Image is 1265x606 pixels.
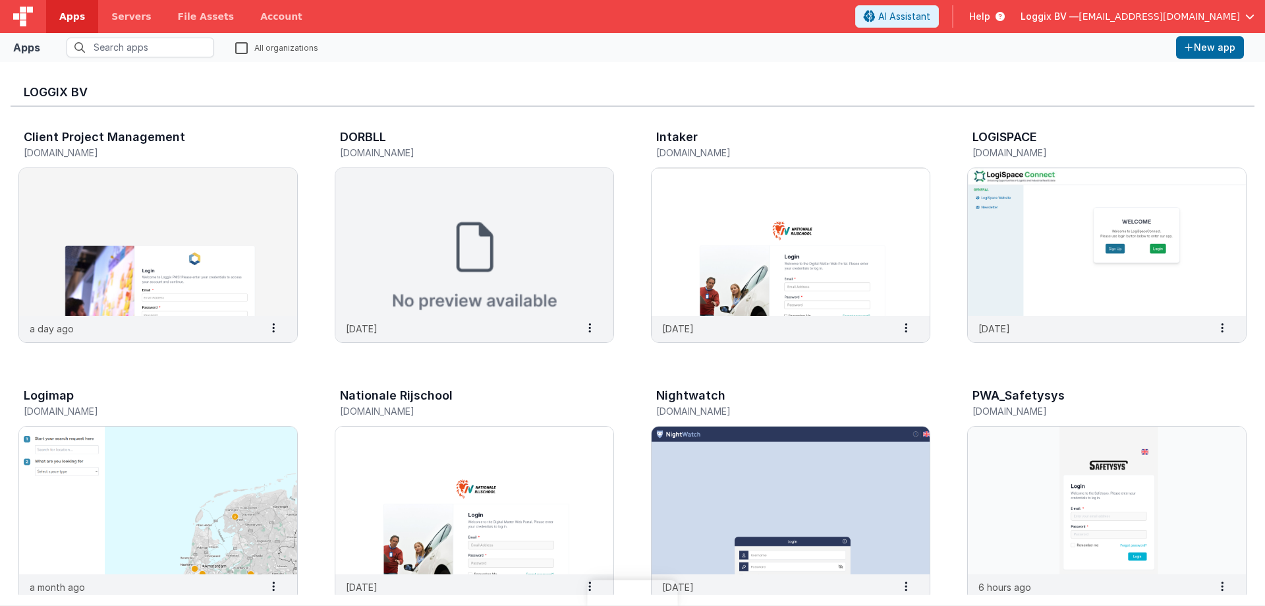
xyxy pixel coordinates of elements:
h3: DORBLL [340,131,386,144]
h3: Intaker [656,131,698,144]
input: Search apps [67,38,214,57]
p: [DATE] [662,322,694,336]
span: Loggix BV — [1021,10,1079,23]
label: All organizations [235,41,318,53]
p: a day ago [30,322,74,336]
h5: [DOMAIN_NAME] [340,406,581,416]
h5: [DOMAIN_NAME] [972,148,1214,158]
p: [DATE] [978,322,1010,336]
span: [EMAIL_ADDRESS][DOMAIN_NAME] [1079,10,1240,23]
h5: [DOMAIN_NAME] [656,148,897,158]
h3: Client Project Management [24,131,185,144]
span: AI Assistant [878,10,930,23]
h3: Nationale Rijschool [340,389,453,402]
p: a month ago [30,580,85,594]
button: Loggix BV — [EMAIL_ADDRESS][DOMAIN_NAME] [1021,10,1254,23]
h5: [DOMAIN_NAME] [24,406,265,416]
p: 6 hours ago [978,580,1031,594]
h3: Logimap [24,389,74,402]
h5: [DOMAIN_NAME] [24,148,265,158]
p: [DATE] [662,580,694,594]
h5: [DOMAIN_NAME] [972,406,1214,416]
div: Apps [13,40,40,55]
span: Help [969,10,990,23]
p: [DATE] [346,580,378,594]
h3: Nightwatch [656,389,725,402]
p: [DATE] [346,322,378,336]
h3: Loggix BV [24,86,1241,99]
button: New app [1176,36,1244,59]
span: Apps [59,10,85,23]
h3: PWA_Safetysys [972,389,1065,402]
h5: [DOMAIN_NAME] [340,148,581,158]
button: AI Assistant [855,5,939,28]
span: Servers [111,10,151,23]
h3: LOGISPACE [972,131,1037,144]
h5: [DOMAIN_NAME] [656,406,897,416]
span: File Assets [178,10,235,23]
